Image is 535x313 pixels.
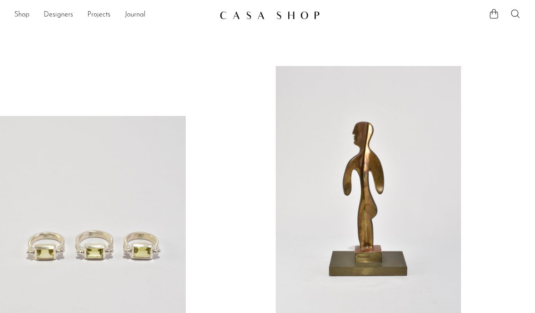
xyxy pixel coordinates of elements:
[14,8,212,23] ul: NEW HEADER MENU
[14,9,29,21] a: Shop
[14,8,212,23] nav: Desktop navigation
[125,9,146,21] a: Journal
[87,9,110,21] a: Projects
[44,9,73,21] a: Designers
